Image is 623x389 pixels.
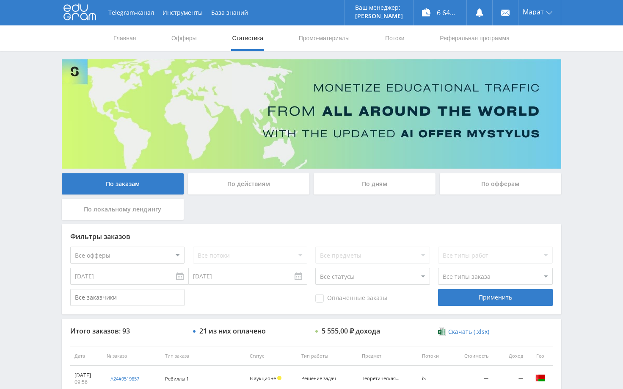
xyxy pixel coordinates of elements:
img: xlsx [438,327,445,336]
th: № заказа [102,347,160,366]
th: Дата [70,347,102,366]
span: Скачать (.xlsx) [448,328,489,335]
div: 21 из них оплачено [199,327,266,335]
div: 5 555,00 ₽ дохода [322,327,380,335]
div: Применить [438,289,552,306]
p: Ваш менеджер: [355,4,403,11]
th: Стоимость [451,347,493,366]
a: Статистика [231,25,264,51]
img: Banner [62,59,561,169]
div: По дням [314,173,436,194]
th: Предмет [358,347,418,366]
a: Реферальная программа [439,25,510,51]
th: Статус [245,347,298,366]
span: Марат [523,8,544,15]
a: Промо-материалы [298,25,350,51]
div: Итого заказов: 93 [70,327,185,335]
div: iS [422,376,447,381]
div: 09:56 [74,379,98,386]
th: Тип работы [297,347,357,366]
span: Оплаченные заказы [315,294,387,303]
a: Потоки [384,25,405,51]
input: Все заказчики [70,289,185,306]
a: Офферы [171,25,198,51]
div: Решение задач [301,376,339,381]
a: Главная [113,25,137,51]
div: Теоретическая механика [362,376,400,381]
a: Скачать (.xlsx) [438,328,489,336]
div: По заказам [62,173,184,194]
span: Ребиллы 1 [165,375,189,382]
div: Фильтры заказов [70,233,553,240]
div: По действиям [188,173,310,194]
th: Тип заказа [161,347,245,366]
img: blr.png [535,373,545,383]
span: Холд [277,376,281,380]
p: [PERSON_NAME] [355,13,403,19]
th: Доход [493,347,527,366]
th: Потоки [418,347,451,366]
div: a24#9519857 [110,375,139,382]
span: В аукционе [250,375,276,381]
div: [DATE] [74,372,98,379]
th: Гео [527,347,553,366]
div: По локальному лендингу [62,199,184,220]
div: По офферам [440,173,562,194]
